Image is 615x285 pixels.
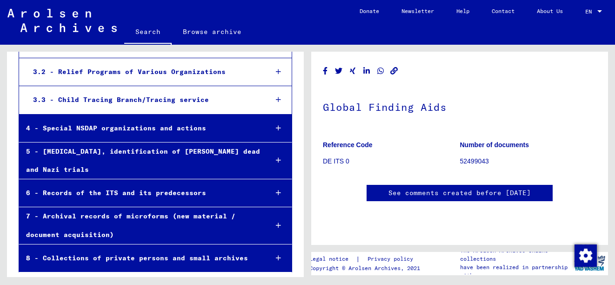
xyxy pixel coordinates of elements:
h1: Global Finding Aids [323,86,596,127]
a: Privacy policy [360,254,424,264]
mat-select-trigger: EN [585,8,592,15]
button: Copy link [389,65,399,77]
p: Copyright © Arolsen Archives, 2021 [309,264,424,272]
a: Browse archive [172,20,253,43]
button: Share on WhatsApp [376,65,386,77]
div: 3.3 - Child Tracing Branch/Tracing service [26,91,261,109]
div: Change consent [574,244,596,266]
button: Share on LinkedIn [362,65,372,77]
a: Legal notice [309,254,356,264]
b: Reference Code [323,141,373,149]
div: 5 - [MEDICAL_DATA], identification of [PERSON_NAME] dead and Nazi trials [19,142,261,179]
div: 4 - Special NSDAP organizations and actions [19,119,261,137]
p: 52499043 [460,156,597,166]
b: Number of documents [460,141,529,149]
p: The Arolsen Archives online collections [460,246,571,263]
img: Arolsen_neg.svg [7,9,117,32]
p: have been realized in partnership with [460,263,571,280]
img: Change consent [575,244,597,267]
a: Search [124,20,172,45]
a: See comments created before [DATE] [388,188,531,198]
div: 7 - Archival records of microforms (new material / document acquisition) [19,207,261,244]
button: Share on Xing [348,65,358,77]
div: 8 - Collections of private persons and small archives [19,249,261,267]
div: 3.2 - Relief Programs of Various Organizations [26,63,261,81]
div: 6 - Records of the ITS and its predecessors [19,184,261,202]
div: | [309,254,424,264]
p: DE ITS 0 [323,156,460,166]
button: Share on Twitter [334,65,344,77]
button: Share on Facebook [321,65,330,77]
img: yv_logo.png [572,251,607,275]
